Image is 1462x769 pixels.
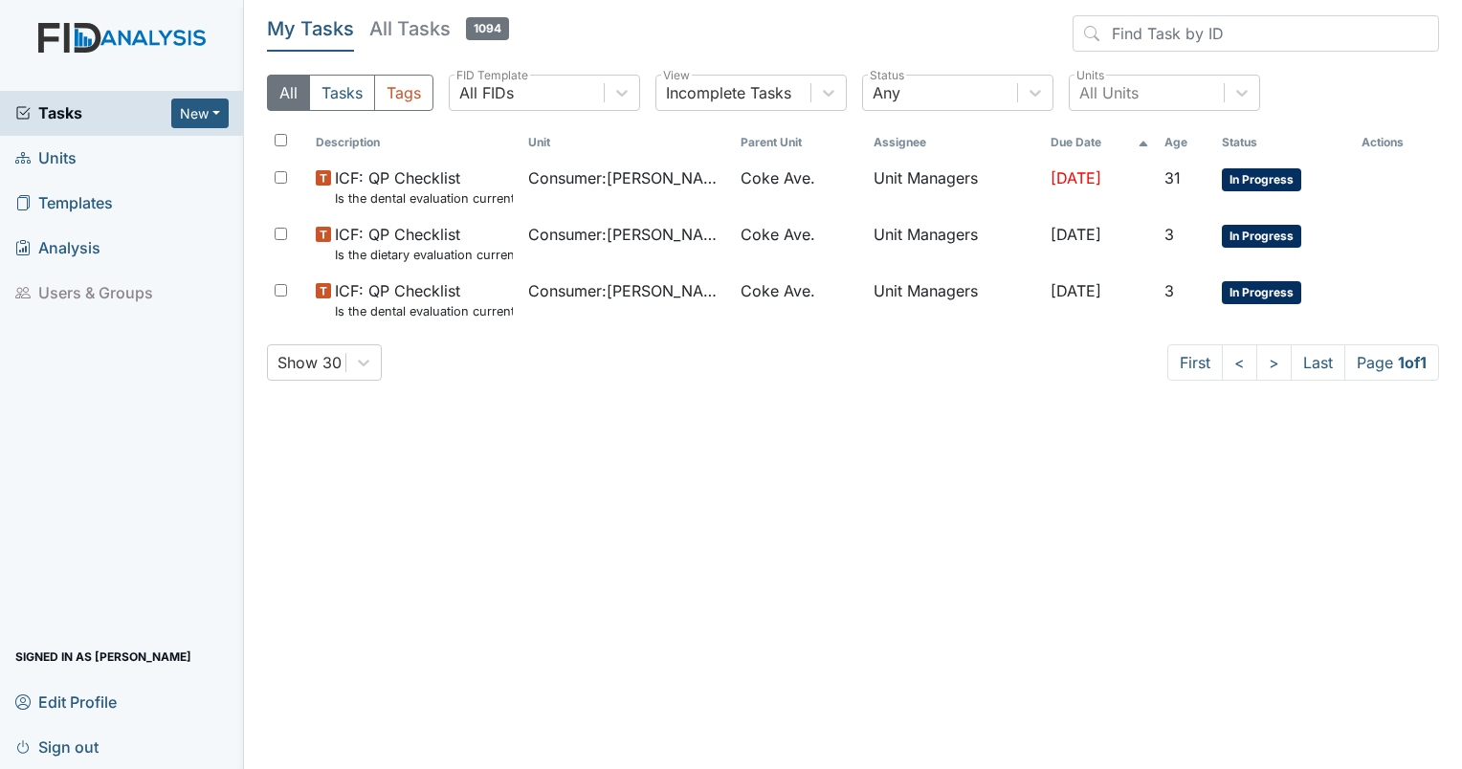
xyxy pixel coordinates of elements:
div: Type filter [267,75,433,111]
span: Coke Ave. [741,279,815,302]
td: Unit Managers [866,159,1043,215]
span: Consumer : [PERSON_NAME] [528,223,725,246]
nav: task-pagination [1167,344,1439,381]
div: All Units [1079,81,1139,104]
th: Actions [1354,126,1439,159]
a: Last [1291,344,1345,381]
a: > [1256,344,1292,381]
span: Units [15,143,77,173]
a: < [1222,344,1257,381]
th: Assignee [866,126,1043,159]
span: Page [1344,344,1439,381]
span: 3 [1164,225,1174,244]
span: ICF: QP Checklist Is the dental evaluation current? (document the date, oral rating, and goal # i... [335,279,513,320]
span: Analysis [15,233,100,263]
button: All [267,75,310,111]
span: In Progress [1222,225,1301,248]
a: Tasks [15,101,171,124]
div: All FIDs [459,81,514,104]
strong: 1 of 1 [1398,353,1427,372]
td: Unit Managers [866,215,1043,272]
span: Consumer : [PERSON_NAME] [528,166,725,189]
span: [DATE] [1051,225,1101,244]
small: Is the dental evaluation current? (document the date, oral rating, and goal # if needed in the co... [335,189,513,208]
span: ICF: QP Checklist Is the dental evaluation current? (document the date, oral rating, and goal # i... [335,166,513,208]
th: Toggle SortBy [733,126,866,159]
button: Tags [374,75,433,111]
span: In Progress [1222,168,1301,191]
span: [DATE] [1051,168,1101,187]
button: Tasks [309,75,375,111]
span: Coke Ave. [741,223,815,246]
span: Consumer : [PERSON_NAME] [528,279,725,302]
th: Toggle SortBy [1157,126,1213,159]
th: Toggle SortBy [308,126,521,159]
span: Edit Profile [15,687,117,716]
td: Unit Managers [866,272,1043,328]
h5: My Tasks [267,15,354,42]
a: First [1167,344,1223,381]
input: Toggle All Rows Selected [275,134,287,146]
h5: All Tasks [369,15,509,42]
span: [DATE] [1051,281,1101,300]
span: Sign out [15,732,99,761]
span: Coke Ave. [741,166,815,189]
span: Signed in as [PERSON_NAME] [15,642,191,671]
th: Toggle SortBy [1214,126,1355,159]
div: Show 30 [277,351,342,374]
span: 3 [1164,281,1174,300]
small: Is the dietary evaluation current? (document the date in the comment section) [335,246,513,264]
th: Toggle SortBy [521,126,733,159]
button: New [171,99,229,128]
span: ICF: QP Checklist Is the dietary evaluation current? (document the date in the comment section) [335,223,513,264]
span: 31 [1164,168,1181,187]
th: Toggle SortBy [1043,126,1158,159]
small: Is the dental evaluation current? (document the date, oral rating, and goal # if needed in the co... [335,302,513,320]
span: 1094 [466,17,509,40]
span: Templates [15,188,113,218]
div: Any [873,81,900,104]
span: In Progress [1222,281,1301,304]
input: Find Task by ID [1073,15,1439,52]
div: Incomplete Tasks [666,81,791,104]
